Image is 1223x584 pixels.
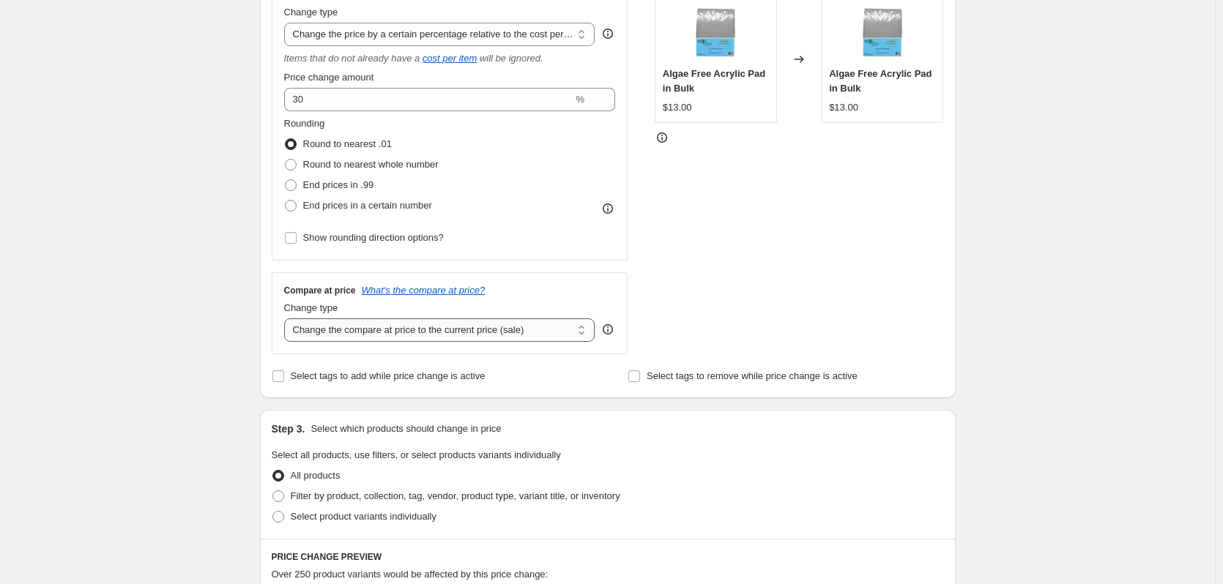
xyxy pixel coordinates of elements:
[272,422,305,436] h2: Step 3.
[291,370,486,381] span: Select tags to add while price change is active
[284,285,356,296] h3: Compare at price
[284,72,374,83] span: Price change amount
[686,4,745,62] img: Algae-Free-Acrylic-Pad-in-Bulk-Algae-Free-1_80x.jpg
[272,569,549,580] span: Over 250 product variants would be affected by this price change:
[601,322,615,337] div: help
[303,232,444,243] span: Show rounding direction options?
[663,68,765,94] span: Algae Free Acrylic Pad in Bulk
[272,449,561,460] span: Select all products, use filters, or select products variants individually
[284,88,573,111] input: 50
[303,159,439,170] span: Round to nearest whole number
[829,100,858,115] div: $13.00
[663,100,692,115] div: $13.00
[311,422,501,436] p: Select which products should change in price
[284,7,338,18] span: Change type
[272,551,944,563] h6: PRICE CHANGE PREVIEW
[291,511,436,522] span: Select product variants individually
[576,94,584,105] span: %
[303,138,392,149] span: Round to nearest .01
[853,4,912,62] img: Algae-Free-Acrylic-Pad-in-Bulk-Algae-Free-1_80x.jpg
[423,53,477,64] a: cost per item
[284,53,420,64] i: Items that do not already have a
[303,179,374,190] span: End prices in .99
[291,470,341,481] span: All products
[362,285,486,296] button: What's the compare at price?
[284,118,325,129] span: Rounding
[303,200,432,211] span: End prices in a certain number
[291,490,620,501] span: Filter by product, collection, tag, vendor, product type, variant title, or inventory
[601,26,615,41] div: help
[829,68,932,94] span: Algae Free Acrylic Pad in Bulk
[480,53,543,64] i: will be ignored.
[647,370,858,381] span: Select tags to remove while price change is active
[284,302,338,313] span: Change type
